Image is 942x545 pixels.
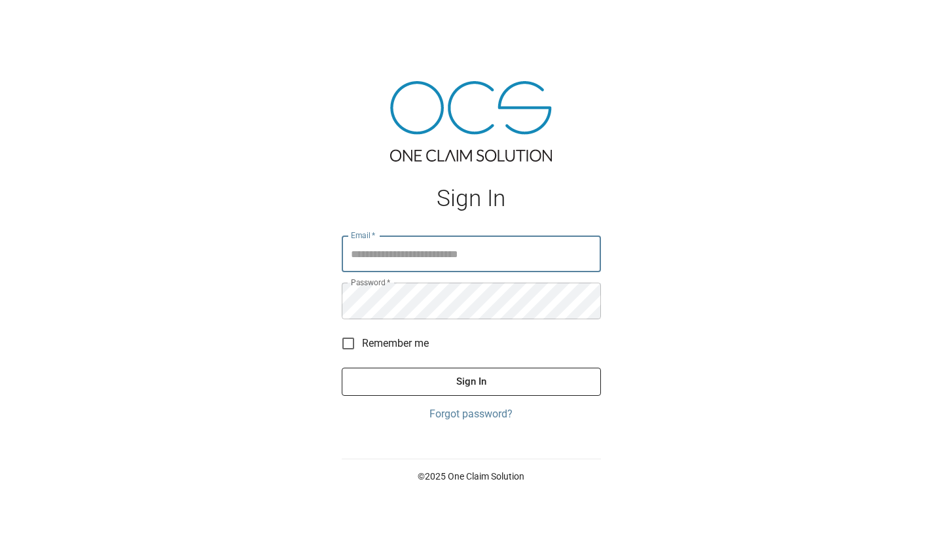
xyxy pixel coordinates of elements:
[351,230,376,241] label: Email
[342,406,601,422] a: Forgot password?
[362,336,429,351] span: Remember me
[16,8,68,34] img: ocs-logo-white-transparent.png
[342,185,601,212] h1: Sign In
[351,277,390,288] label: Password
[342,368,601,395] button: Sign In
[390,81,552,162] img: ocs-logo-tra.png
[342,470,601,483] p: © 2025 One Claim Solution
